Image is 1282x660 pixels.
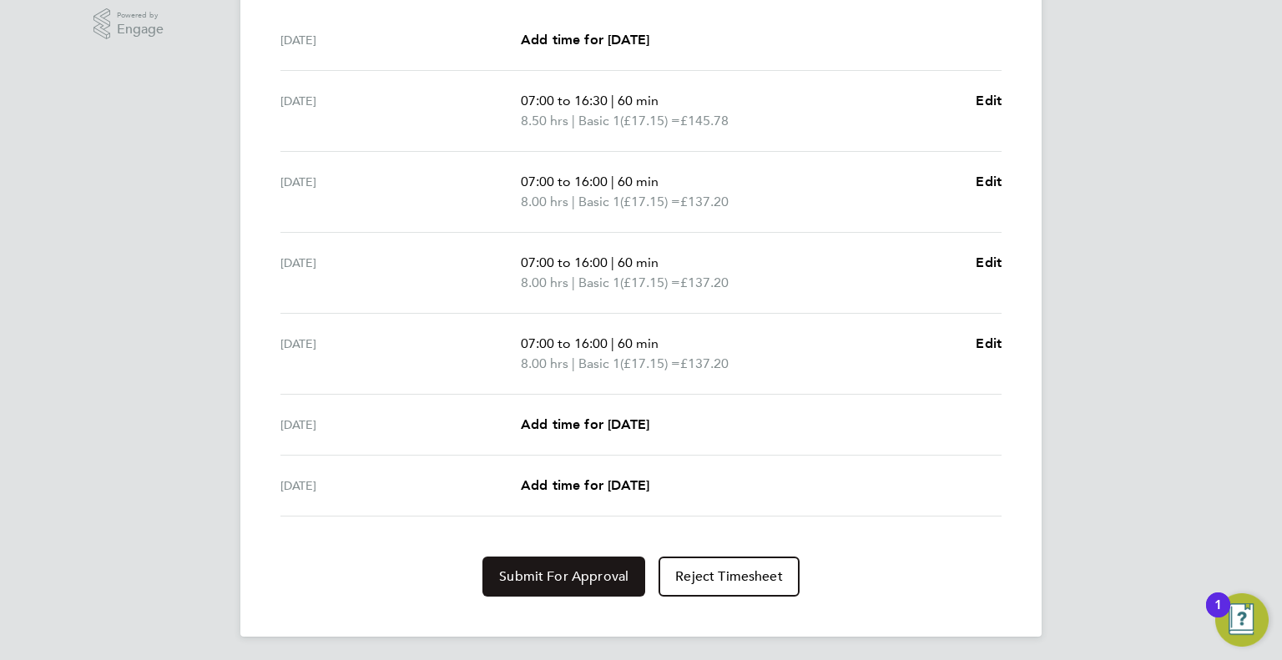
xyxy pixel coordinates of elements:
span: | [611,174,614,189]
span: Reject Timesheet [675,568,783,585]
span: 60 min [618,335,659,351]
span: Basic 1 [578,354,620,374]
span: Submit For Approval [499,568,628,585]
button: Submit For Approval [482,557,645,597]
span: Edit [976,93,1002,108]
span: Edit [976,174,1002,189]
span: 8.00 hrs [521,275,568,290]
div: [DATE] [280,30,521,50]
span: Edit [976,335,1002,351]
span: (£17.15) = [620,355,680,371]
span: Basic 1 [578,192,620,212]
a: Powered byEngage [93,8,164,40]
span: | [572,113,575,128]
span: £137.20 [680,275,729,290]
span: | [611,93,614,108]
div: [DATE] [280,172,521,212]
div: [DATE] [280,334,521,374]
button: Reject Timesheet [659,557,800,597]
button: Open Resource Center, 1 new notification [1215,593,1269,647]
div: [DATE] [280,253,521,293]
span: 8.50 hrs [521,113,568,128]
a: Edit [976,334,1002,354]
span: Engage [117,23,164,37]
span: 07:00 to 16:00 [521,335,608,351]
span: 8.00 hrs [521,355,568,371]
span: 8.00 hrs [521,194,568,209]
span: 07:00 to 16:00 [521,254,608,270]
span: Add time for [DATE] [521,32,649,48]
span: (£17.15) = [620,275,680,290]
span: | [611,335,614,351]
span: | [611,254,614,270]
span: 60 min [618,174,659,189]
span: | [572,355,575,371]
span: | [572,275,575,290]
span: £145.78 [680,113,729,128]
span: 60 min [618,93,659,108]
a: Edit [976,172,1002,192]
span: 07:00 to 16:30 [521,93,608,108]
div: [DATE] [280,415,521,435]
span: (£17.15) = [620,194,680,209]
div: [DATE] [280,476,521,496]
span: Basic 1 [578,111,620,131]
div: 1 [1214,605,1222,627]
span: Basic 1 [578,273,620,293]
span: Powered by [117,8,164,23]
a: Edit [976,253,1002,273]
span: Add time for [DATE] [521,477,649,493]
span: Add time for [DATE] [521,416,649,432]
span: £137.20 [680,355,729,371]
span: 60 min [618,254,659,270]
span: 07:00 to 16:00 [521,174,608,189]
a: Edit [976,91,1002,111]
div: [DATE] [280,91,521,131]
a: Add time for [DATE] [521,30,649,50]
span: Edit [976,254,1002,270]
span: (£17.15) = [620,113,680,128]
span: | [572,194,575,209]
a: Add time for [DATE] [521,476,649,496]
a: Add time for [DATE] [521,415,649,435]
span: £137.20 [680,194,729,209]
